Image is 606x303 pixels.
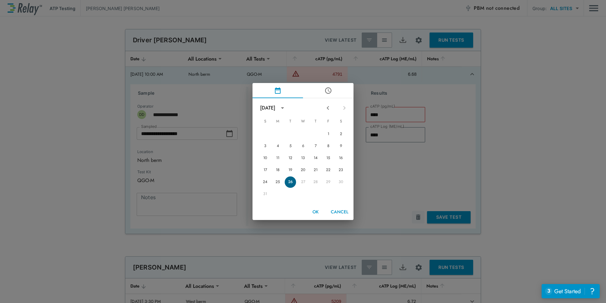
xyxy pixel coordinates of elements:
[297,152,309,164] button: 13
[335,128,347,140] button: 2
[310,152,321,164] button: 14
[297,115,309,128] span: Wednesday
[272,115,283,128] span: Monday
[272,140,283,152] button: 4
[272,176,283,188] button: 25
[297,140,309,152] button: 6
[310,164,321,176] button: 21
[260,104,275,112] div: [DATE]
[323,164,334,176] button: 22
[323,103,333,113] button: Previous month
[542,284,600,298] iframe: Resource center
[310,115,321,128] span: Thursday
[285,164,296,176] button: 19
[272,164,283,176] button: 18
[285,140,296,152] button: 5
[259,140,271,152] button: 3
[277,103,288,113] button: calendar view is open, switch to year view
[306,206,326,218] button: OK
[285,176,296,188] button: 26
[285,115,296,128] span: Tuesday
[323,152,334,164] button: 15
[335,164,347,176] button: 23
[272,152,283,164] button: 11
[335,115,347,128] span: Saturday
[323,115,334,128] span: Friday
[285,152,296,164] button: 12
[328,206,351,218] button: Cancel
[259,164,271,176] button: 17
[310,140,321,152] button: 7
[335,152,347,164] button: 16
[259,176,271,188] button: 24
[259,152,271,164] button: 10
[297,164,309,176] button: 20
[323,128,334,140] button: 1
[259,115,271,128] span: Sunday
[323,140,334,152] button: 8
[252,83,303,98] button: pick date
[303,83,353,98] button: pick time
[335,140,347,152] button: 9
